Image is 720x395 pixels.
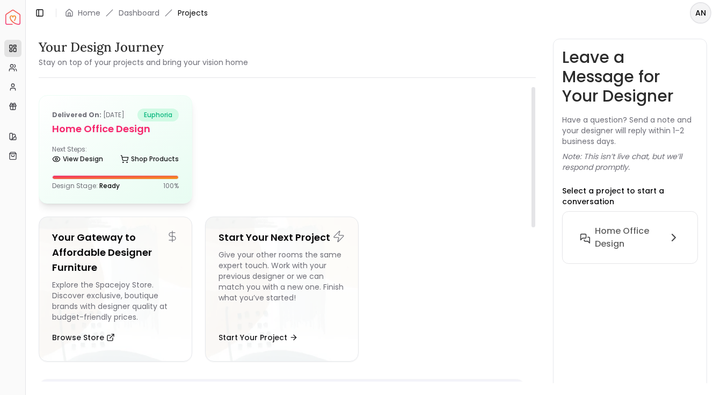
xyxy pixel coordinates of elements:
[52,145,179,167] div: Next Steps:
[205,217,359,362] a: Start Your Next ProjectGive your other rooms the same expert touch. Work with your previous desig...
[52,121,179,137] h5: Home Office Design
[219,249,345,322] div: Give your other rooms the same expert touch. Work with your previous designer or we can match you...
[178,8,208,18] span: Projects
[39,217,192,362] a: Your Gateway to Affordable Designer FurnitureExplore the Spacejoy Store. Discover exclusive, bout...
[52,110,101,119] b: Delivered on:
[5,10,20,25] img: Spacejoy Logo
[120,152,179,167] a: Shop Products
[119,8,159,18] a: Dashboard
[690,2,711,24] button: AN
[52,182,120,190] p: Design Stage:
[52,230,179,275] h5: Your Gateway to Affordable Designer Furniture
[562,151,698,173] p: Note: This isn’t live chat, but we’ll respond promptly.
[52,152,103,167] a: View Design
[39,39,248,56] h3: Your Design Journey
[691,3,710,23] span: AN
[137,109,179,121] span: euphoria
[219,230,345,245] h5: Start Your Next Project
[163,182,179,190] p: 100 %
[52,279,179,322] div: Explore the Spacejoy Store. Discover exclusive, boutique brands with designer quality at budget-f...
[5,10,20,25] a: Spacejoy
[99,181,120,190] span: Ready
[571,220,689,255] button: Home Office Design
[595,225,663,250] h6: Home Office Design
[562,48,698,106] h3: Leave a Message for Your Designer
[52,327,115,348] button: Browse Store
[219,327,298,348] button: Start Your Project
[562,114,698,147] p: Have a question? Send a note and your designer will reply within 1–2 business days.
[39,57,248,68] small: Stay on top of your projects and bring your vision home
[562,185,698,207] p: Select a project to start a conversation
[78,8,100,18] a: Home
[52,109,125,121] p: [DATE]
[65,8,208,18] nav: breadcrumb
